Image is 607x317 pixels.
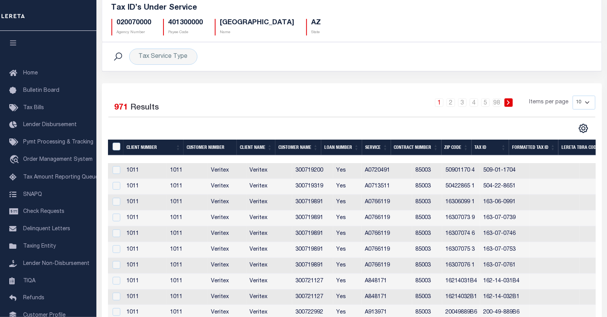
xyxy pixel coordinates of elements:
[442,179,480,195] td: 50422865 1
[167,226,208,242] td: 1011
[167,195,208,211] td: 1011
[23,157,93,162] span: Order Management System
[167,258,208,274] td: 1011
[167,179,208,195] td: 1011
[208,195,246,211] td: Veritex
[391,140,442,155] th: Contract Number: activate to sort column ascending
[108,140,124,155] th: &nbsp;
[246,163,292,179] td: Veritex
[208,274,246,290] td: Veritex
[123,195,167,211] td: 1011
[23,88,59,93] span: Bulletin Board
[435,98,443,107] a: 1
[123,258,167,274] td: 1011
[208,258,246,274] td: Veritex
[472,140,509,155] th: Tax ID: activate to sort column ascending
[246,211,292,226] td: Veritex
[246,274,292,290] td: Veritex
[412,163,442,179] td: 85003
[412,179,442,195] td: 85003
[167,274,208,290] td: 1011
[442,211,480,226] td: 16307073 9
[123,179,167,195] td: 1011
[412,195,442,211] td: 85003
[23,261,89,266] span: Lender Non-Disbursement
[292,195,333,211] td: 300719891
[292,274,333,290] td: 300721127
[321,140,362,155] th: Loan Number: activate to sort column ascending
[123,211,167,226] td: 1011
[333,179,362,195] td: Yes
[117,19,152,27] h5: 020070000
[208,226,246,242] td: Veritex
[333,195,362,211] td: Yes
[362,163,412,179] td: A0720491
[362,211,412,226] td: A0766119
[442,274,480,290] td: 16214031B4
[129,49,197,65] div: Tax Service Type
[362,258,412,274] td: A0766119
[333,290,362,305] td: Yes
[167,290,208,305] td: 1011
[333,211,362,226] td: Yes
[23,140,93,145] span: Pymt Processing & Tracking
[442,258,480,274] td: 16307076 1
[333,163,362,179] td: Yes
[362,226,412,242] td: A0766119
[169,19,203,27] h5: 401300000
[362,274,412,290] td: A848171
[123,290,167,305] td: 1011
[275,140,321,155] th: Customer Name: activate to sort column ascending
[412,211,442,226] td: 85003
[442,290,480,305] td: 16214032B1
[292,242,333,258] td: 300719891
[246,242,292,258] td: Veritex
[480,226,529,242] td: 163-07-0746
[23,175,98,180] span: Tax Amount Reporting Queue
[412,226,442,242] td: 85003
[23,105,44,111] span: Tax Bills
[442,163,480,179] td: 50901170 4
[362,290,412,305] td: A848171
[23,226,70,232] span: Delinquent Letters
[169,30,203,35] p: Payee Code
[480,258,529,274] td: 163-07-0761
[131,102,159,114] label: Results
[480,179,529,195] td: 504-22-8651
[208,211,246,226] td: Veritex
[480,290,529,305] td: 162-14-032B1
[412,242,442,258] td: 85003
[23,192,42,197] span: SNAPQ
[292,258,333,274] td: 300719891
[292,226,333,242] td: 300719891
[480,242,529,258] td: 163-07-0753
[458,98,467,107] a: 3
[220,30,295,35] p: Name
[237,140,275,155] th: Client Name: activate to sort column ascending
[208,290,246,305] td: Veritex
[442,140,472,155] th: Zip Code: activate to sort column ascending
[23,122,77,128] span: Lender Disbursement
[447,98,455,107] a: 2
[111,3,592,13] h5: Tax ID’s Under Service
[246,258,292,274] td: Veritex
[115,104,128,112] span: 971
[412,258,442,274] td: 85003
[529,98,569,107] span: Items per page
[208,179,246,195] td: Veritex
[246,226,292,242] td: Veritex
[167,211,208,226] td: 1011
[220,19,295,27] h5: [GEOGRAPHIC_DATA]
[292,179,333,195] td: 300719319
[167,163,208,179] td: 1011
[470,98,478,107] a: 4
[362,179,412,195] td: A0713511
[333,242,362,258] td: Yes
[362,140,391,155] th: Service: activate to sort column ascending
[292,290,333,305] td: 300721127
[312,19,321,27] h5: AZ
[412,290,442,305] td: 85003
[208,242,246,258] td: Veritex
[333,274,362,290] td: Yes
[23,209,64,214] span: Check Requests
